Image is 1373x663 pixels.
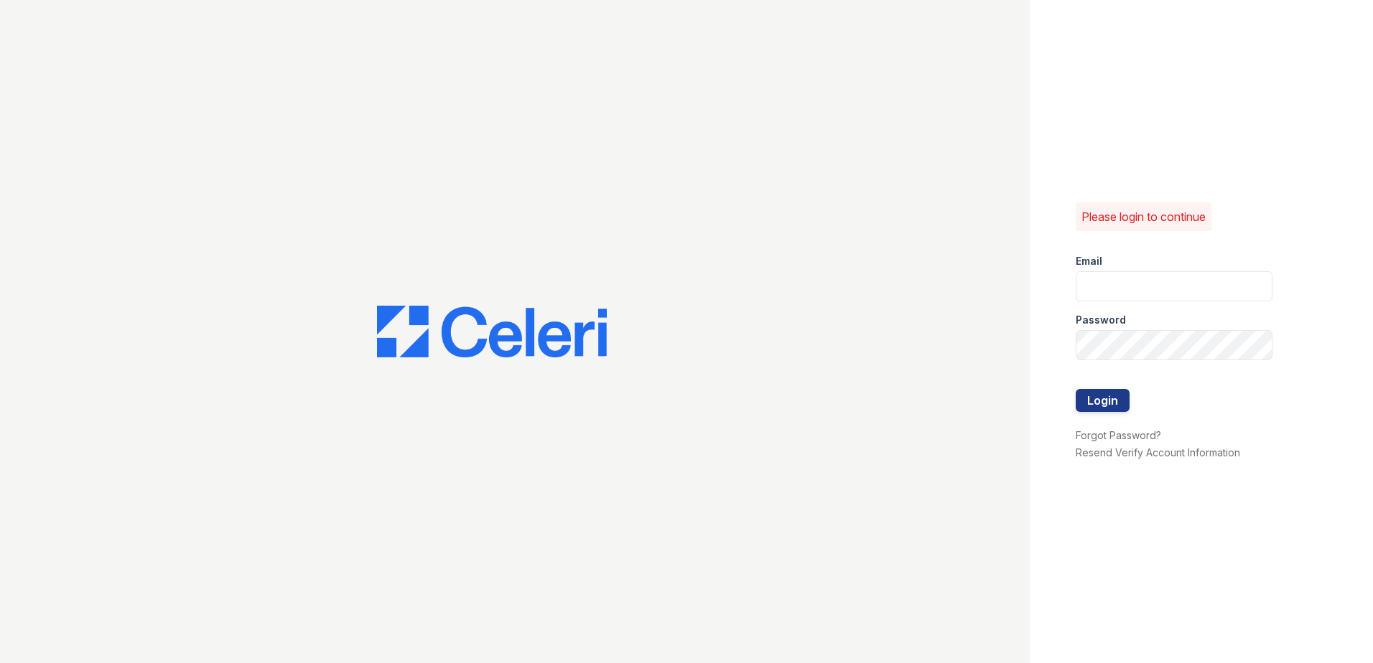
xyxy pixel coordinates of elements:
label: Password [1076,313,1126,327]
label: Email [1076,254,1102,268]
a: Forgot Password? [1076,429,1161,441]
button: Login [1076,389,1130,412]
p: Please login to continue [1081,208,1206,225]
img: CE_Logo_Blue-a8612792a0a2168367f1c8372b55b34899dd931a85d93a1a3d3e32e68fde9ad4.png [377,306,607,357]
a: Resend Verify Account Information [1076,446,1240,459]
